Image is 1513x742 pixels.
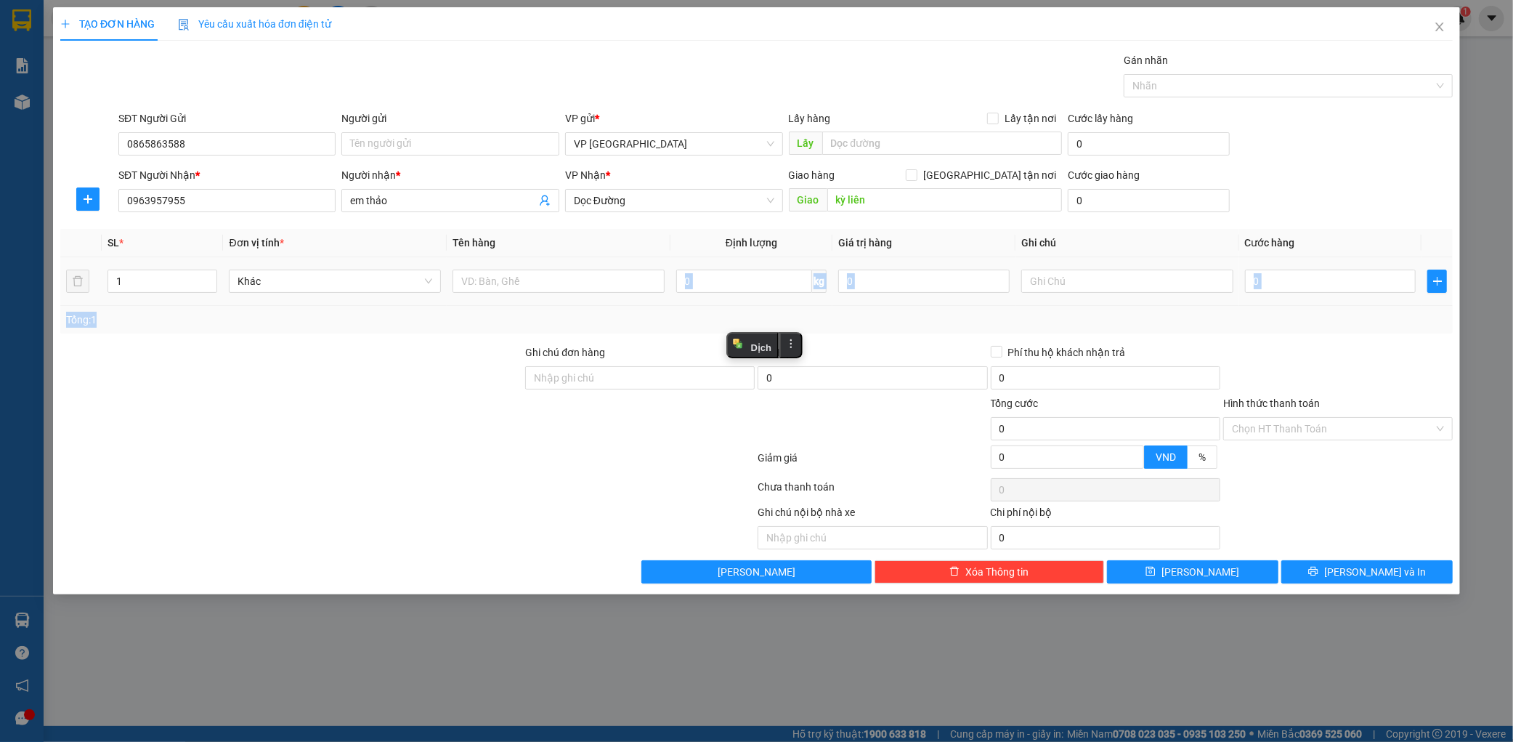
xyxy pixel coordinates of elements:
label: Gán nhãn [1124,55,1168,66]
span: user-add [539,195,551,206]
label: Hình thức thanh toán [1223,398,1320,409]
input: Dọc đường [822,132,1062,155]
span: Lấy tận nơi [999,110,1062,126]
label: Ghi chú đơn hàng [525,347,605,358]
div: Người gửi [341,110,559,126]
span: Đơn vị tính [229,237,283,249]
input: Cước giao hàng [1068,189,1230,212]
button: Close [1419,7,1460,48]
label: Cước giao hàng [1068,169,1140,181]
div: VP gửi [565,110,783,126]
li: In ngày: 18:57 15/08 [7,108,169,128]
span: Xóa Thông tin [965,564,1029,580]
span: VP Nhận [565,169,606,181]
span: Giao [789,188,827,211]
span: kg [812,270,827,293]
span: Phí thu hộ khách nhận trả [1002,344,1132,360]
span: [PERSON_NAME] [718,564,795,580]
span: plus [77,193,99,205]
button: printer[PERSON_NAME] và In [1281,560,1453,584]
input: Ghi Chú [1021,270,1233,293]
button: plus [1427,270,1447,293]
div: Tổng: 1 [66,312,584,328]
span: Yêu cầu xuất hóa đơn điện tử [178,18,331,30]
input: 0 [838,270,1010,293]
button: [PERSON_NAME] [641,560,871,584]
span: save [1145,566,1156,578]
span: printer [1308,566,1318,578]
span: [PERSON_NAME] [1161,564,1239,580]
th: Ghi chú [1015,229,1239,257]
button: deleteXóa Thông tin [875,560,1104,584]
span: delete [949,566,960,578]
span: plus [1428,275,1446,287]
input: VD: Bàn, Ghế [453,270,665,293]
span: close [1434,21,1445,33]
span: plus [60,19,70,29]
input: Nhập ghi chú [758,526,987,549]
input: Dọc đường [827,188,1062,211]
div: Chi phí nội bộ [991,504,1220,526]
button: plus [76,187,100,211]
span: Giao hàng [789,169,835,181]
span: [GEOGRAPHIC_DATA] tận nơi [917,167,1062,183]
span: [PERSON_NAME] và In [1324,564,1426,580]
span: Tên hàng [453,237,495,249]
div: SĐT Người Gửi [118,110,336,126]
span: TẠO ĐƠN HÀNG [60,18,155,30]
div: Người nhận [341,167,559,183]
span: Cước hàng [1245,237,1295,249]
span: VP Mỹ Đình [574,133,774,155]
span: Giá trị hàng [838,237,892,249]
button: save[PERSON_NAME] [1107,560,1278,584]
span: Lấy [789,132,822,155]
div: Ghi chú nội bộ nhà xe [758,504,987,526]
span: Lấy hàng [789,113,831,124]
div: Giảm giá [757,450,989,475]
span: Định lượng [726,237,777,249]
span: Tổng cước [991,398,1039,409]
span: VND [1156,451,1176,463]
div: Chưa thanh toán [757,479,989,504]
span: SL [108,237,119,249]
label: Cước lấy hàng [1068,113,1133,124]
input: Ghi chú đơn hàng [525,366,755,390]
span: % [1198,451,1206,463]
div: SĐT Người Nhận [118,167,336,183]
button: delete [66,270,89,293]
span: Khác [238,270,432,292]
span: Dọc Đường [574,190,774,211]
input: Cước lấy hàng [1068,132,1230,156]
li: [PERSON_NAME] [7,87,169,108]
img: icon [178,19,190,31]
